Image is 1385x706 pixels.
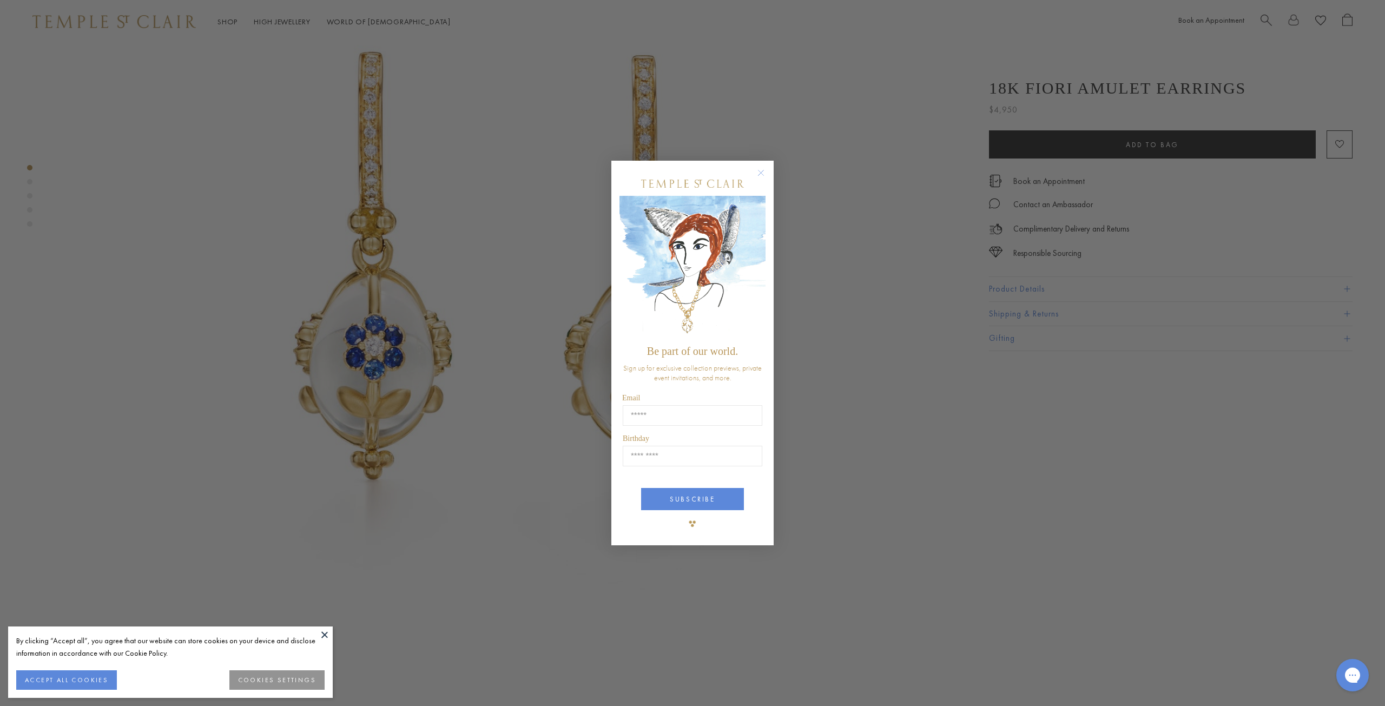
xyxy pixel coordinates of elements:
button: COOKIES SETTINGS [229,670,325,690]
div: By clicking “Accept all”, you agree that our website can store cookies on your device and disclos... [16,635,325,659]
button: ACCEPT ALL COOKIES [16,670,117,690]
img: Temple St. Clair [641,180,744,188]
button: Close dialog [760,171,773,185]
span: Birthday [623,434,649,443]
span: Be part of our world. [647,345,738,357]
input: Email [623,405,762,426]
span: Sign up for exclusive collection previews, private event invitations, and more. [623,363,762,382]
button: SUBSCRIBE [641,488,744,510]
img: TSC [682,513,703,535]
img: c4a9eb12-d91a-4d4a-8ee0-386386f4f338.jpeg [619,196,766,340]
iframe: Gorgias live chat messenger [1331,655,1374,695]
span: Email [622,394,640,402]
